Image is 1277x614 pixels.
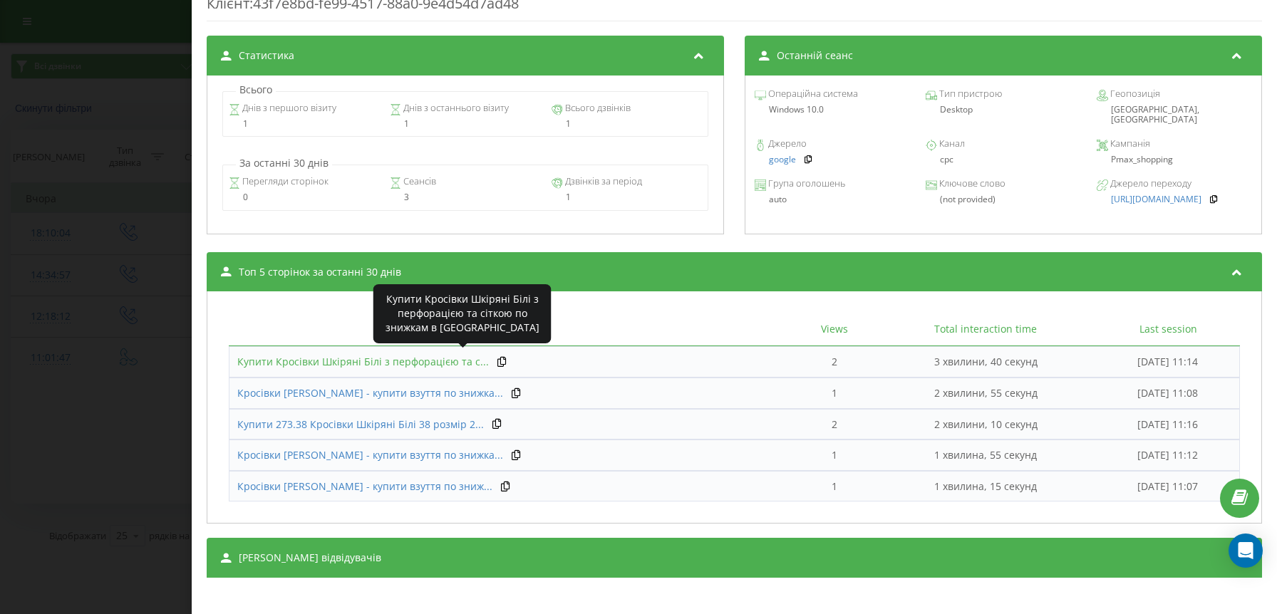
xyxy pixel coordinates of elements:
[236,83,276,97] p: Всього
[552,119,702,129] div: 1
[755,105,910,115] div: Windows 10.0
[795,313,874,346] th: Views
[766,137,807,151] span: Джерело
[390,192,540,202] div: 3
[1108,87,1160,101] span: Геопозиція
[237,417,484,432] a: Купити 273.38 Кросівки Шкіряні Білі 38 розмір 2...
[552,192,702,202] div: 1
[1097,378,1240,409] td: [DATE] 11:08
[766,87,858,101] span: Операційна система
[237,355,489,369] a: Купити Кросівки Шкіряні Білі з перфорацією та с...
[1097,346,1240,378] td: [DATE] 11:14
[1097,439,1240,471] td: [DATE] 11:12
[769,155,796,165] a: google
[237,448,503,462] a: Кросівки [PERSON_NAME] - купити взуття по знижка...
[236,156,332,170] p: За останні 30 днів
[237,479,492,494] a: Кросівки [PERSON_NAME] - купити взуття по зниж...
[239,175,328,189] span: Перегляди сторінок
[229,313,795,346] th: Title
[777,48,853,63] span: Останній сеанс
[390,119,540,129] div: 1
[874,409,1096,440] td: 2 хвилини, 10 секунд
[795,378,874,409] td: 1
[239,551,381,565] span: [PERSON_NAME] відвідувачів
[926,155,1081,165] div: cpc
[237,386,503,400] a: Кросівки [PERSON_NAME] - купити взуття по знижка...
[795,409,874,440] td: 2
[926,194,1081,204] div: (not provided)
[237,417,484,431] span: Купити 273.38 Кросівки Шкіряні Білі 38 розмір 2...
[874,471,1096,502] td: 1 хвилина, 15 секунд
[228,192,378,202] div: 0
[755,194,910,204] div: auto
[1111,194,1201,204] a: [URL][DOMAIN_NAME]
[874,346,1096,378] td: 3 хвилини, 40 секунд
[1097,471,1240,502] td: [DATE] 11:07
[1097,105,1252,125] div: [GEOGRAPHIC_DATA], [GEOGRAPHIC_DATA]
[237,386,503,400] span: Кросівки [PERSON_NAME] - купити взуття по знижка...
[239,101,336,115] span: Днів з першого візиту
[937,87,1002,101] span: Тип пристрою
[795,471,874,502] td: 1
[926,105,1081,115] div: Desktop
[1108,177,1191,191] span: Джерело переходу
[228,119,378,129] div: 1
[766,177,845,191] span: Група оголошень
[1097,313,1240,346] th: Last session
[937,137,965,151] span: Канал
[383,292,542,335] div: Купити Кросівки Шкіряні Білі з перфорацією та сіткою по знижкам в [GEOGRAPHIC_DATA]
[874,378,1096,409] td: 2 хвилини, 55 секунд
[874,439,1096,471] td: 1 хвилина, 55 секунд
[874,313,1096,346] th: Total interaction time
[401,101,509,115] span: Днів з останнього візиту
[1229,534,1263,568] div: Open Intercom Messenger
[937,177,1005,191] span: Ключове слово
[239,48,294,63] span: Статистика
[237,479,492,493] span: Кросівки [PERSON_NAME] - купити взуття по зниж...
[563,101,631,115] span: Всього дзвінків
[401,175,436,189] span: Сеансів
[239,265,401,279] span: Топ 5 сторінок за останні 30 днів
[795,439,874,471] td: 1
[237,448,503,462] span: Кросівки [PERSON_NAME] - купити взуття по знижка...
[1097,155,1252,165] div: Pmax_shopping
[1097,409,1240,440] td: [DATE] 11:16
[563,175,642,189] span: Дзвінків за період
[1108,137,1150,151] span: Кампанія
[795,346,874,378] td: 2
